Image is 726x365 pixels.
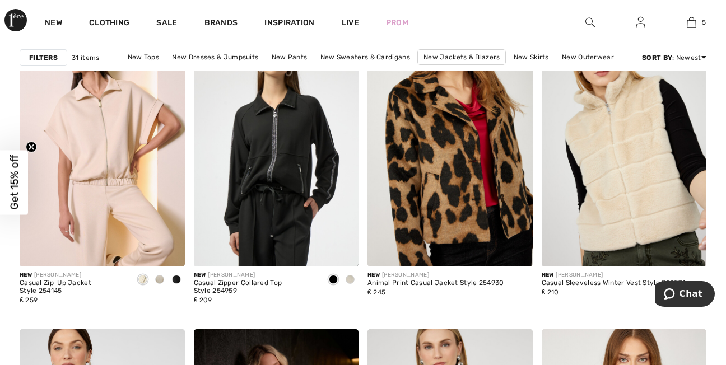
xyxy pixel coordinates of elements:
[367,279,504,287] div: Animal Print Casual Jacket Style 254930
[266,50,313,64] a: New Pants
[4,9,27,31] img: 1ère Avenue
[20,272,32,278] span: New
[367,272,380,278] span: New
[542,288,559,296] span: ₤ 210
[386,17,408,29] a: Prom
[151,271,168,289] div: Fawn
[556,50,620,64] a: New Outerwear
[194,272,206,278] span: New
[166,50,264,64] a: New Dresses & Jumpsuits
[264,18,314,30] span: Inspiration
[627,16,654,30] a: Sign In
[367,271,504,279] div: [PERSON_NAME]
[20,19,185,266] img: Casual Zip-Up Jacket Style 254145. Black
[367,19,533,266] img: Animal Print Casual Jacket Style 254930. Camel/Black
[542,279,686,287] div: Casual Sleeveless Winter Vest Style 253871
[45,18,62,30] a: New
[367,288,385,296] span: ₤ 245
[636,16,645,29] img: My Info
[134,271,151,289] div: Birch
[642,54,672,62] strong: Sort By
[122,50,165,64] a: New Tops
[72,53,99,63] span: 31 items
[315,50,416,64] a: New Sweaters & Cardigans
[26,142,37,153] button: Close teaser
[194,279,317,295] div: Casual Zipper Collared Top Style 254959
[156,18,177,30] a: Sale
[342,17,359,29] a: Live
[342,271,359,289] div: Birch
[585,16,595,29] img: search the website
[20,279,125,295] div: Casual Zip-Up Jacket Style 254145
[89,18,129,30] a: Clothing
[667,16,716,29] a: 5
[508,50,555,64] a: New Skirts
[542,19,707,266] img: Casual Sleeveless Winter Vest Style 253871. Champagne
[8,155,21,210] span: Get 15% off
[20,296,38,304] span: ₤ 259
[29,53,58,63] strong: Filters
[194,271,317,279] div: [PERSON_NAME]
[20,271,125,279] div: [PERSON_NAME]
[642,53,706,63] div: : Newest
[702,17,706,27] span: 5
[655,281,715,309] iframe: Opens a widget where you can chat to one of our agents
[325,271,342,289] div: Black
[687,16,696,29] img: My Bag
[417,49,506,65] a: New Jackets & Blazers
[168,271,185,289] div: Black
[542,271,686,279] div: [PERSON_NAME]
[542,272,554,278] span: New
[194,296,212,304] span: ₤ 209
[194,19,359,266] img: Casual Zipper Collared Top Style 254959. Black
[204,18,238,30] a: Brands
